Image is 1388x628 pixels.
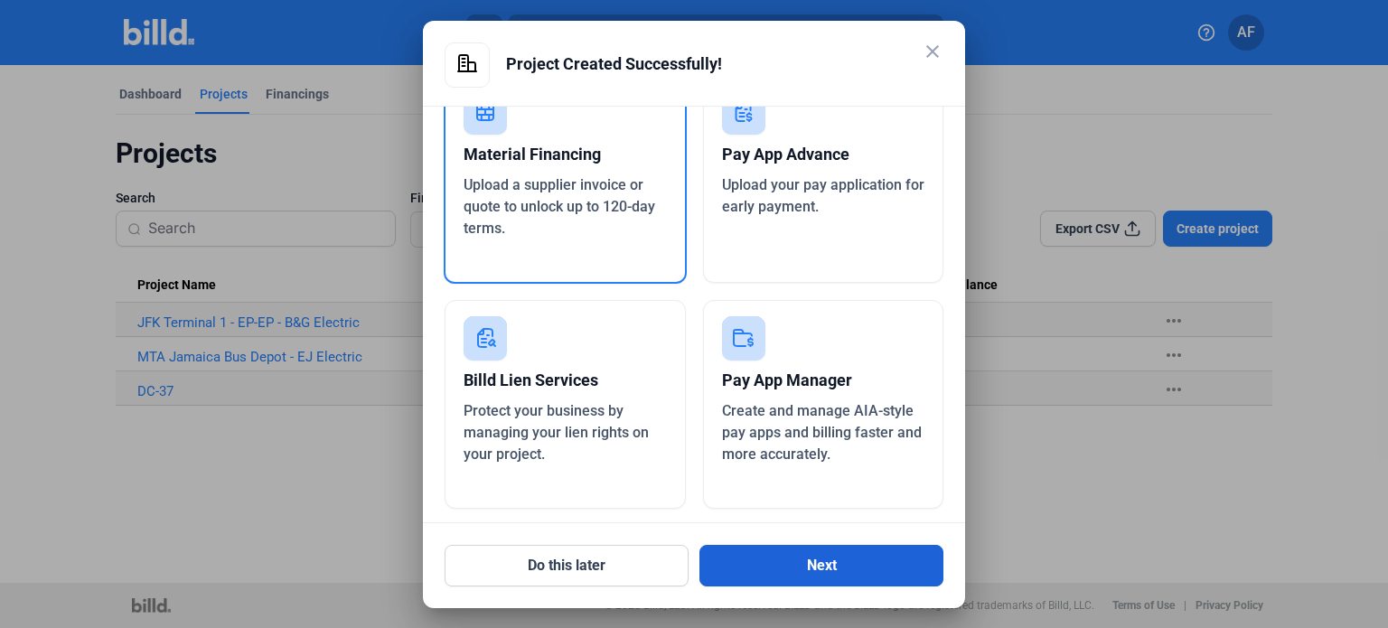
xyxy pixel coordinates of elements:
[506,42,943,86] div: Project Created Successfully!
[699,545,943,586] button: Next
[464,135,667,174] div: Material Financing
[722,176,924,215] span: Upload your pay application for early payment.
[722,402,922,463] span: Create and manage AIA-style pay apps and billing faster and more accurately.
[464,176,655,237] span: Upload a supplier invoice or quote to unlock up to 120-day terms.
[464,361,667,400] div: Billd Lien Services
[722,361,925,400] div: Pay App Manager
[722,135,925,174] div: Pay App Advance
[922,41,943,62] mat-icon: close
[464,402,649,463] span: Protect your business by managing your lien rights on your project.
[445,545,689,586] button: Do this later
